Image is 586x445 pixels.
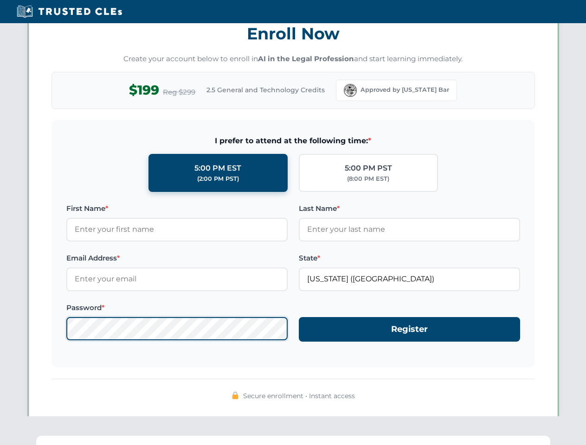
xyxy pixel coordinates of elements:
[299,253,520,264] label: State
[243,391,355,401] span: Secure enrollment • Instant access
[299,317,520,342] button: Register
[163,87,195,98] span: Reg $299
[66,218,288,241] input: Enter your first name
[299,203,520,214] label: Last Name
[299,218,520,241] input: Enter your last name
[361,85,449,95] span: Approved by [US_STATE] Bar
[52,19,535,48] h3: Enroll Now
[206,85,325,95] span: 2.5 General and Technology Credits
[344,84,357,97] img: Florida Bar
[258,54,354,63] strong: AI in the Legal Profession
[66,203,288,214] label: First Name
[347,174,389,184] div: (8:00 PM EST)
[197,174,239,184] div: (2:00 PM PST)
[66,253,288,264] label: Email Address
[194,162,241,174] div: 5:00 PM EST
[66,302,288,313] label: Password
[299,267,520,291] input: Florida (FL)
[66,267,288,291] input: Enter your email
[129,80,159,101] span: $199
[66,135,520,147] span: I prefer to attend at the following time:
[345,162,392,174] div: 5:00 PM PST
[14,5,125,19] img: Trusted CLEs
[52,54,535,64] p: Create your account below to enroll in and start learning immediately.
[232,392,239,399] img: 🔒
